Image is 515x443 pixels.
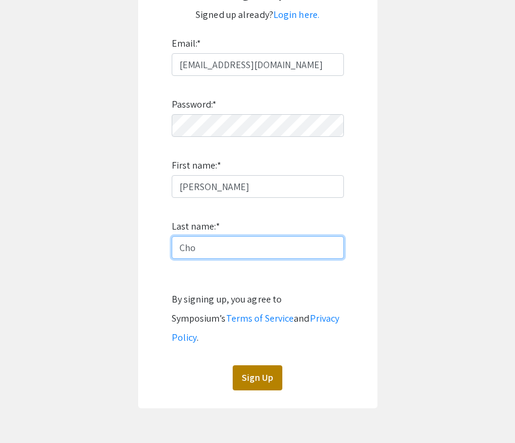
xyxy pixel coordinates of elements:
[150,5,365,25] p: Signed up already?
[172,95,217,114] label: Password:
[172,290,344,347] div: By signing up, you agree to Symposium’s and .
[233,365,282,390] button: Sign Up
[172,156,221,175] label: First name:
[172,217,220,236] label: Last name:
[9,389,51,434] iframe: Chat
[172,34,202,53] label: Email:
[273,8,319,21] a: Login here.
[226,312,294,325] a: Terms of Service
